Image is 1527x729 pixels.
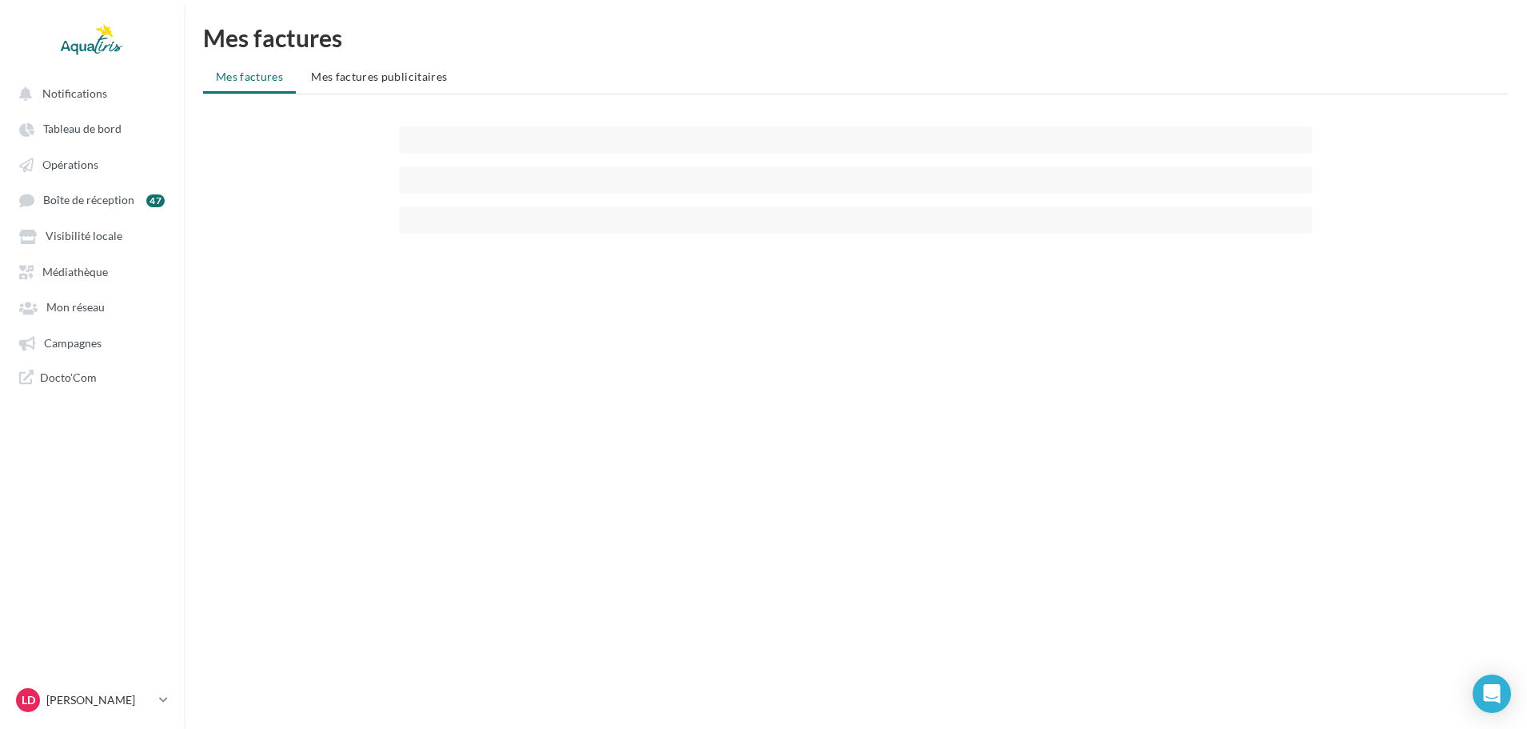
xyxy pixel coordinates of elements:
[43,122,122,136] span: Tableau de bord
[10,363,174,391] a: Docto'Com
[42,158,98,171] span: Opérations
[10,114,174,142] a: Tableau de bord
[13,685,171,715] a: LD [PERSON_NAME]
[46,301,105,314] span: Mon réseau
[10,150,174,178] a: Opérations
[46,230,122,243] span: Visibilité locale
[10,221,174,250] a: Visibilité locale
[1473,675,1511,713] div: Open Intercom Messenger
[44,336,102,350] span: Campagnes
[311,70,447,83] span: Mes factures publicitaires
[42,265,108,278] span: Médiathèque
[10,185,174,214] a: Boîte de réception 47
[10,292,174,321] a: Mon réseau
[10,257,174,286] a: Médiathèque
[42,86,107,100] span: Notifications
[10,328,174,357] a: Campagnes
[10,78,168,107] button: Notifications
[146,194,165,207] div: 47
[40,370,97,385] span: Docto'Com
[43,194,134,207] span: Boîte de réception
[22,692,35,708] span: LD
[46,692,153,708] p: [PERSON_NAME]
[203,26,1508,50] h1: Mes factures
